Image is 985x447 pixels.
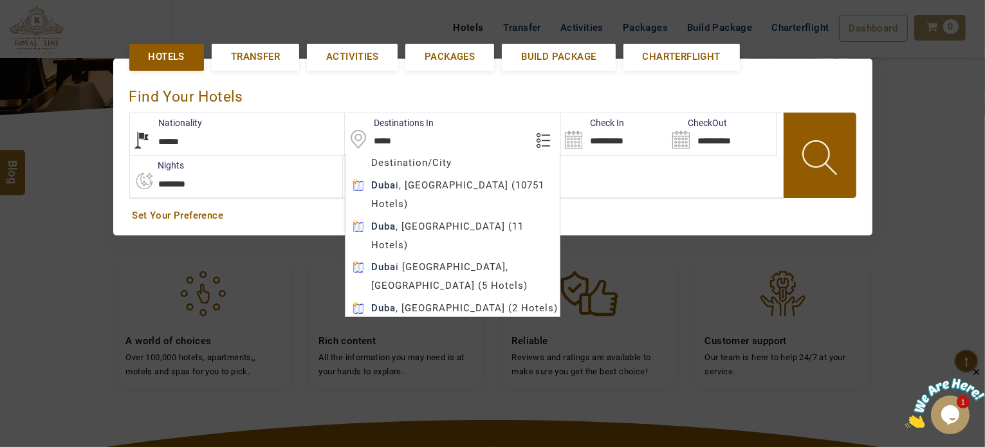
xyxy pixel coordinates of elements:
[307,44,398,70] a: Activities
[326,50,378,64] span: Activities
[668,113,776,155] input: Search
[343,159,400,172] label: Rooms
[129,44,204,70] a: Hotels
[371,302,396,314] b: Duba
[905,367,985,428] iframe: chat widget
[668,116,727,129] label: CheckOut
[133,209,853,223] a: Set Your Preference
[425,50,475,64] span: Packages
[371,179,396,191] b: Duba
[345,217,560,255] div: , [GEOGRAPHIC_DATA] (11 Hotels)
[371,261,396,273] b: Duba
[345,116,434,129] label: Destinations In
[149,50,185,64] span: Hotels
[231,50,280,64] span: Transfer
[521,50,596,64] span: Build Package
[345,176,560,214] div: i, [GEOGRAPHIC_DATA] (10751 Hotels)
[345,299,560,318] div: , [GEOGRAPHIC_DATA] (2 Hotels)
[643,50,721,64] span: Charterflight
[405,44,494,70] a: Packages
[345,258,560,295] div: i [GEOGRAPHIC_DATA], [GEOGRAPHIC_DATA] (5 Hotels)
[561,116,624,129] label: Check In
[502,44,615,70] a: Build Package
[561,113,668,155] input: Search
[623,44,740,70] a: Charterflight
[130,116,203,129] label: Nationality
[371,221,396,232] b: Duba
[129,75,856,113] div: Find Your Hotels
[212,44,299,70] a: Transfer
[345,154,560,172] div: Destination/City
[129,159,185,172] label: nights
